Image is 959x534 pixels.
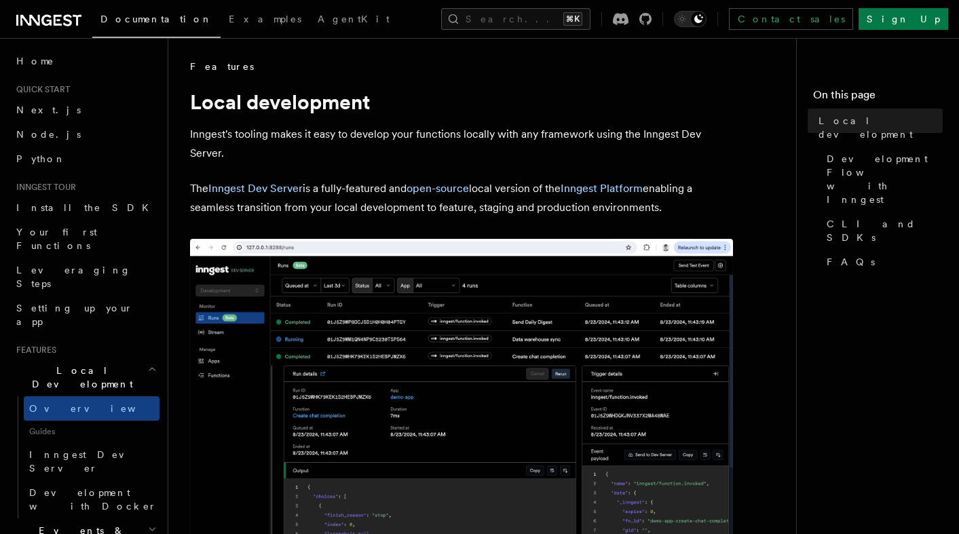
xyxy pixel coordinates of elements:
[859,8,948,30] a: Sign Up
[208,182,303,195] a: Inngest Dev Server
[11,49,159,73] a: Home
[821,212,943,250] a: CLI and SDKs
[11,220,159,258] a: Your first Functions
[729,8,853,30] a: Contact sales
[827,217,943,244] span: CLI and SDKs
[674,11,707,27] button: Toggle dark mode
[16,227,97,251] span: Your first Functions
[827,152,943,206] span: Development Flow with Inngest
[318,14,390,24] span: AgentKit
[29,487,157,512] span: Development with Docker
[100,14,212,24] span: Documentation
[309,4,398,37] a: AgentKit
[11,258,159,296] a: Leveraging Steps
[221,4,309,37] a: Examples
[827,255,875,269] span: FAQs
[11,396,159,518] div: Local Development
[190,90,733,114] h1: Local development
[11,98,159,122] a: Next.js
[29,403,169,414] span: Overview
[11,84,70,95] span: Quick start
[11,182,76,193] span: Inngest tour
[16,129,81,140] span: Node.js
[16,54,54,68] span: Home
[821,147,943,212] a: Development Flow with Inngest
[24,480,159,518] a: Development with Docker
[24,421,159,442] span: Guides
[819,114,943,141] span: Local development
[92,4,221,38] a: Documentation
[11,345,56,356] span: Features
[16,202,157,213] span: Install the SDK
[813,109,943,147] a: Local development
[407,182,469,195] a: open-source
[11,147,159,171] a: Python
[11,364,148,391] span: Local Development
[24,396,159,421] a: Overview
[11,296,159,334] a: Setting up your app
[16,265,131,289] span: Leveraging Steps
[11,358,159,396] button: Local Development
[190,125,733,163] p: Inngest's tooling makes it easy to develop your functions locally with any framework using the In...
[11,122,159,147] a: Node.js
[24,442,159,480] a: Inngest Dev Server
[821,250,943,274] a: FAQs
[229,14,301,24] span: Examples
[16,153,66,164] span: Python
[563,12,582,26] kbd: ⌘K
[16,104,81,115] span: Next.js
[190,60,254,73] span: Features
[16,303,133,327] span: Setting up your app
[561,182,643,195] a: Inngest Platform
[190,179,733,217] p: The is a fully-featured and local version of the enabling a seamless transition from your local d...
[29,449,145,474] span: Inngest Dev Server
[441,8,590,30] button: Search...⌘K
[11,195,159,220] a: Install the SDK
[813,87,943,109] h4: On this page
